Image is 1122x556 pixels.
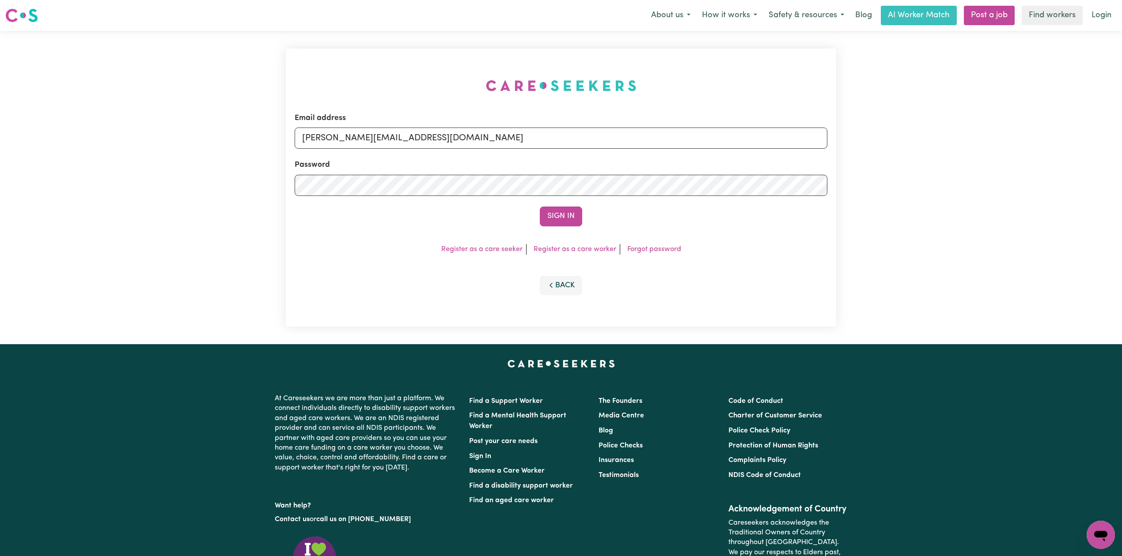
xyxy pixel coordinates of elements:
a: NDIS Code of Conduct [728,472,801,479]
a: Become a Care Worker [469,467,545,474]
a: Register as a care worker [534,246,616,253]
button: Back [540,276,582,295]
label: Password [295,159,330,171]
input: Email address [295,128,827,149]
a: Careseekers logo [5,5,38,26]
button: Sign In [540,207,582,226]
a: Insurances [599,457,634,464]
a: Find a Support Worker [469,398,543,405]
p: At Careseekers we are more than just a platform. We connect individuals directly to disability su... [275,390,459,476]
a: Post a job [964,6,1015,25]
img: Careseekers logo [5,8,38,23]
a: Careseekers home page [508,360,615,367]
button: About us [645,6,696,25]
a: Sign In [469,453,491,460]
p: Want help? [275,497,459,511]
a: The Founders [599,398,642,405]
h2: Acknowledgement of Country [728,504,847,515]
a: Find a disability support worker [469,482,573,489]
a: Register as a care seeker [441,246,523,253]
a: Charter of Customer Service [728,412,822,419]
label: Email address [295,113,346,124]
iframe: Button to launch messaging window [1087,521,1115,549]
a: Code of Conduct [728,398,783,405]
button: How it works [696,6,763,25]
a: Police Check Policy [728,427,790,434]
a: Find a Mental Health Support Worker [469,412,566,430]
a: Post your care needs [469,438,538,445]
a: Complaints Policy [728,457,786,464]
a: Find an aged care worker [469,497,554,504]
a: call us on [PHONE_NUMBER] [316,516,411,523]
a: Blog [599,427,613,434]
a: Police Checks [599,442,643,449]
a: Find workers [1022,6,1083,25]
button: Safety & resources [763,6,850,25]
a: Media Centre [599,412,644,419]
a: Blog [850,6,877,25]
a: Testimonials [599,472,639,479]
p: or [275,511,459,528]
a: Protection of Human Rights [728,442,818,449]
a: Forgot password [627,246,681,253]
a: Contact us [275,516,310,523]
a: Login [1086,6,1117,25]
a: AI Worker Match [881,6,957,25]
